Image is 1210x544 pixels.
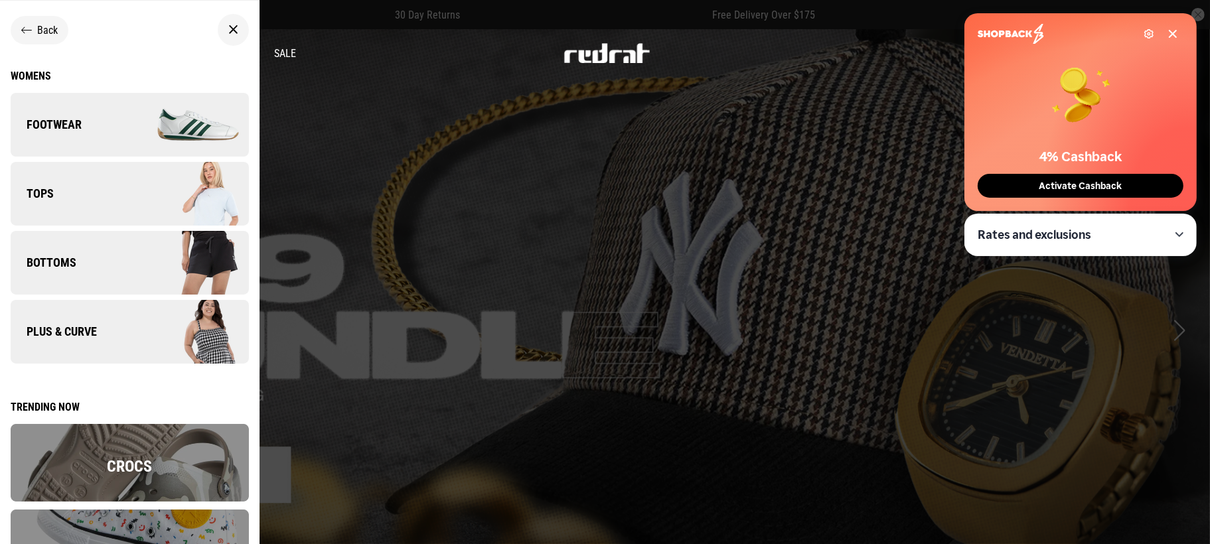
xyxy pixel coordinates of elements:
span: Crocs [107,457,152,476]
img: overlay.png [11,424,249,502]
span: Back [37,24,58,36]
a: Sale [275,47,297,60]
span: Bottoms [11,255,76,271]
span: Plus & Curve [11,324,97,340]
a: Tops Company [11,162,249,226]
a: Bottoms Company [11,231,249,295]
span: Tops [11,186,54,202]
a: Crocs [11,492,249,504]
img: Company [129,299,248,365]
img: Company [129,92,248,158]
span: Footwear [11,117,82,133]
div: Trending now [11,401,249,413]
a: Footwear Company [11,93,249,157]
img: Redrat logo [563,43,650,63]
a: Plus & Curve Company [11,300,249,364]
img: Company [129,161,248,227]
button: Open LiveChat chat widget [11,5,50,45]
img: Company [129,230,248,296]
a: Womens [11,70,249,82]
